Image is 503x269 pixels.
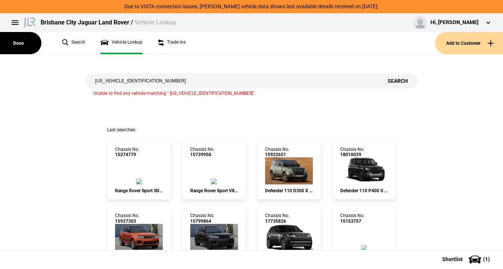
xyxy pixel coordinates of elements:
[265,213,289,224] div: Chassis No.
[483,257,490,262] span: ( 1 )
[430,19,479,26] div: Hi, [PERSON_NAME]
[136,178,142,184] img: 15274779_ext.jpeg
[265,152,289,157] span: 15922651
[115,188,163,193] div: Range Rover Sport SDV6 183kW SE AWD Auto 20MY
[41,18,176,27] div: Brisbane City Jaguar Land Rover /
[190,219,215,224] span: 15799864
[361,245,367,251] img: 15153757_ext.jpeg
[107,127,136,132] span: Last searches:
[378,73,417,88] button: Search
[115,213,139,224] div: Chassis No.
[340,147,365,158] div: Chassis No.
[115,224,163,251] img: 15927303_ext.jpeg
[340,213,365,224] div: Chassis No.
[265,219,289,224] span: 17735826
[190,224,238,251] img: 15799864_ext.jpeg
[190,188,238,193] div: Range Rover Sport V8 S/C 423kW SVR AWD Auto 21MY
[265,157,313,184] img: 15922651_ext.jpeg
[265,224,313,251] img: 17735826_ext.jpeg
[190,152,215,157] span: 15739950
[86,88,417,97] div: Unable to find any vehicle matching " [US_VEHICLE_IDENTIFICATION_NUMBER]".
[86,73,378,88] input: Enter vehicle chassis number or other identifier.
[115,219,139,224] span: 15927303
[340,152,365,157] span: 18010039
[23,16,37,27] img: landrover.png
[62,32,85,54] a: Search
[340,188,388,193] div: Defender 110 P400 S AWD Auto 25MY
[340,157,388,184] img: 18010039_ext.jpeg
[265,147,289,158] div: Chassis No.
[340,219,365,224] span: 15153757
[265,188,313,193] div: Defender 110 D300 X 5-door AWD Auto 21MY
[442,257,463,262] span: Shortlist
[135,19,176,26] span: Vehicle Lookup
[100,32,142,54] a: Vehicle Lookup
[115,147,139,158] div: Chassis No.
[431,250,503,269] button: Shortlist(1)
[190,213,215,224] div: Chassis No.
[435,32,503,54] button: Add to Customer
[211,178,217,184] img: 15739950_ext.jpeg
[158,32,186,54] a: Trade ins
[115,152,139,157] span: 15274779
[190,147,215,158] div: Chassis No.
